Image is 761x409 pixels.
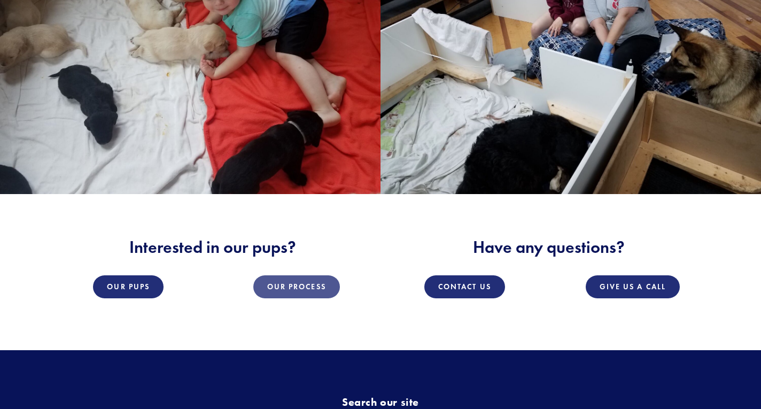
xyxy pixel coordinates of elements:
[424,275,505,298] a: Contact Us
[586,275,680,298] a: Give Us a Call
[390,237,708,257] h2: Have any questions?
[53,237,371,257] h2: Interested in our pups?
[342,396,419,408] strong: Search our site
[253,275,340,298] a: Our Process
[93,275,164,298] a: Our Pups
